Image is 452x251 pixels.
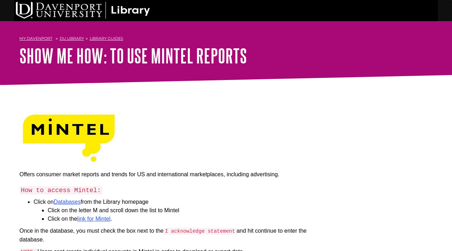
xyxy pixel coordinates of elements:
[34,198,327,223] li: Click on from the Library homepage
[19,170,327,179] p: Offers consumer market reports and trends for US and international marketplaces, including advert...
[54,199,81,205] a: Databases
[19,227,327,244] p: Once in the database, you must check the box next to the and hit continue to enter the database.
[19,34,433,45] nav: breadcrumb
[60,36,84,41] a: DU Library
[163,228,237,235] code: I acknowledge statement
[16,2,150,19] img: DU Library
[19,186,102,195] code: How to access Mintel:
[19,110,118,167] img: mintel logo
[90,36,123,41] a: Library Guides
[48,206,327,215] li: Click on the letter M and scroll down the list to Mintel
[48,215,327,223] li: Click on the .
[19,36,52,42] a: My Davenport
[77,216,111,222] a: link for Mintel
[19,45,247,67] a: Show Me How: To Use Mintel Reports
